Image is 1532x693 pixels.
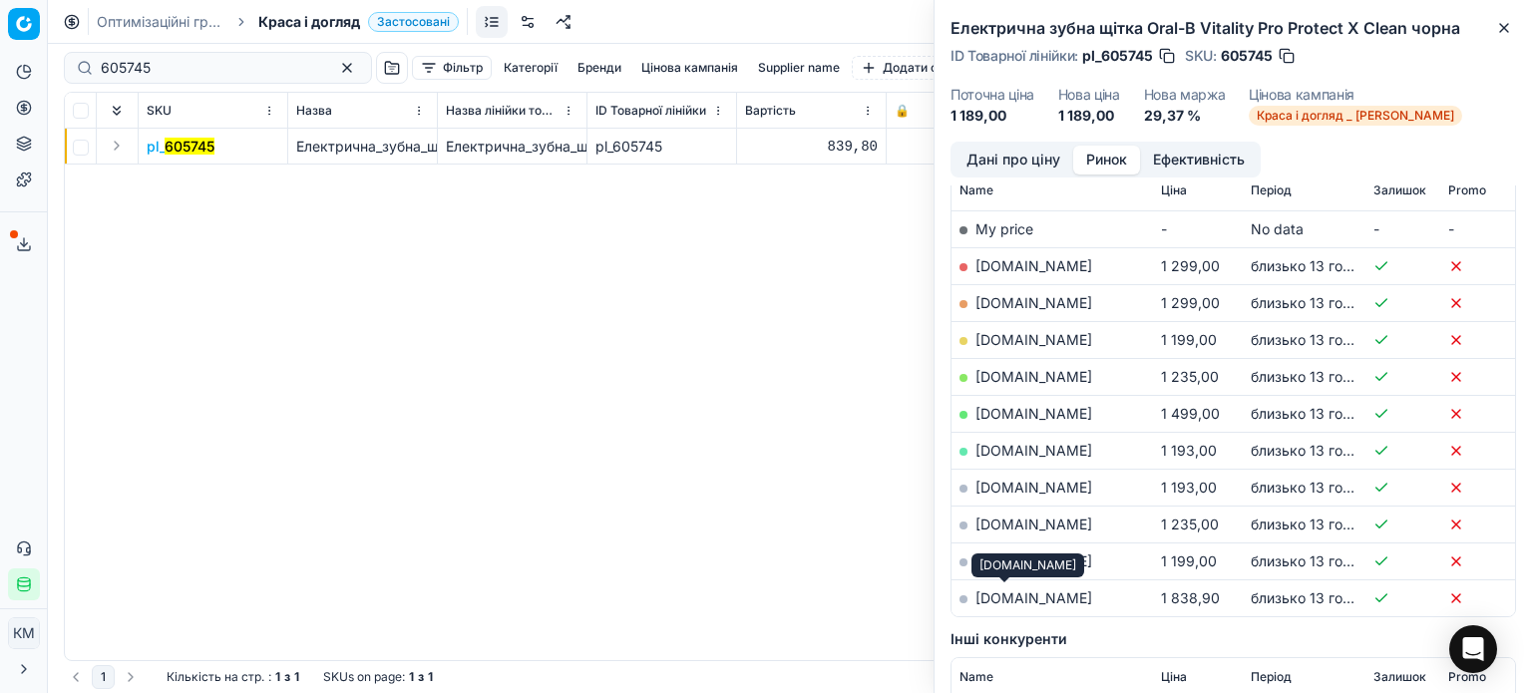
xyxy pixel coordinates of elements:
[1161,552,1217,569] span: 1 199,00
[8,617,40,649] button: КM
[975,220,1033,237] span: My price
[1161,331,1217,348] span: 1 199,00
[1153,210,1243,247] td: -
[1161,257,1220,274] span: 1 299,00
[147,137,214,157] span: pl_
[446,103,559,119] span: Назва лінійки товарів
[1185,49,1217,63] span: SKU :
[1249,88,1462,102] dt: Цінова кампанія
[954,146,1073,174] button: Дані про ціну
[975,331,1092,348] a: [DOMAIN_NAME]
[1144,106,1226,126] dd: 29,37 %
[1221,46,1273,66] span: 605745
[1251,405,1405,422] span: близько 13 годин тому
[105,134,129,158] button: Expand
[1251,479,1405,496] span: близько 13 годин тому
[951,88,1034,102] dt: Поточна ціна
[97,12,459,32] nav: breadcrumb
[64,665,88,689] button: Go to previous page
[975,479,1092,496] a: [DOMAIN_NAME]
[412,56,492,80] button: Фільтр
[959,182,993,198] span: Name
[1373,669,1426,685] span: Залишок
[1161,368,1219,385] span: 1 235,00
[951,49,1078,63] span: ID Товарної лінійки :
[595,137,728,157] div: pl_605745
[1251,368,1405,385] span: близько 13 годин тому
[1058,106,1120,126] dd: 1 189,00
[745,103,796,119] span: Вартість
[1082,46,1153,66] span: pl_605745
[97,12,224,32] a: Оптимізаційні групи
[1251,589,1405,606] span: близько 13 годин тому
[1058,88,1120,102] dt: Нова ціна
[1243,210,1365,247] td: No data
[446,137,578,157] div: Електрична_зубна_щітка_Oral-B_Vitality_Pro_Protect_X_Clean_чорна
[1249,106,1462,126] span: Краса і догляд _ [PERSON_NAME]
[633,56,746,80] button: Цінова кампанія
[975,257,1092,274] a: [DOMAIN_NAME]
[1251,552,1405,569] span: близько 13 годин тому
[1251,331,1405,348] span: близько 13 годин тому
[294,669,299,685] strong: 1
[975,589,1092,606] a: [DOMAIN_NAME]
[1161,516,1219,532] span: 1 235,00
[92,665,115,689] button: 1
[1373,182,1426,198] span: Залишок
[1440,210,1515,247] td: -
[119,665,143,689] button: Go to next page
[971,553,1084,577] div: [DOMAIN_NAME]
[975,516,1092,532] a: [DOMAIN_NAME]
[296,103,332,119] span: Назва
[147,137,214,157] button: pl_605745
[750,56,848,80] button: Supplier name
[1251,442,1405,459] span: близько 13 годин тому
[1161,589,1220,606] span: 1 838,90
[1365,210,1440,247] td: -
[895,103,910,119] span: 🔒
[1161,669,1187,685] span: Ціна
[101,58,319,78] input: Пошук по SKU або назві
[959,669,993,685] span: Name
[975,294,1092,311] a: [DOMAIN_NAME]
[1161,182,1187,198] span: Ціна
[951,629,1516,649] h5: Інші конкуренти
[745,137,878,157] div: 839,80
[975,368,1092,385] a: [DOMAIN_NAME]
[951,106,1034,126] dd: 1 189,00
[595,103,706,119] span: ID Товарної лінійки
[1161,442,1217,459] span: 1 193,00
[258,12,459,32] span: Краса і доглядЗастосовані
[9,618,39,648] span: КM
[1449,625,1497,673] div: Open Intercom Messenger
[852,56,978,80] button: Додати фільтр
[1251,182,1292,198] span: Період
[1251,294,1405,311] span: близько 13 годин тому
[368,12,459,32] span: Застосовані
[418,669,424,685] strong: з
[975,405,1092,422] a: [DOMAIN_NAME]
[1161,294,1220,311] span: 1 299,00
[409,669,414,685] strong: 1
[428,669,433,685] strong: 1
[1251,257,1405,274] span: близько 13 годин тому
[323,669,405,685] span: SKUs on page :
[64,665,143,689] nav: pagination
[1161,405,1220,422] span: 1 499,00
[1140,146,1258,174] button: Ефективність
[296,138,748,155] span: Електрична_зубна_щітка_Oral-B_Vitality_Pro_Protect_X_Clean_чорна
[1161,479,1217,496] span: 1 193,00
[951,16,1516,40] h2: Електрична зубна щітка Oral-B Vitality Pro Protect X Clean чорна
[975,442,1092,459] a: [DOMAIN_NAME]
[1251,516,1405,532] span: близько 13 годин тому
[167,669,299,685] div: :
[275,669,280,685] strong: 1
[258,12,360,32] span: Краса і догляд
[1448,669,1486,685] span: Promo
[1144,88,1226,102] dt: Нова маржа
[165,138,214,155] mark: 605745
[496,56,566,80] button: Категорії
[105,99,129,123] button: Expand all
[147,103,172,119] span: SKU
[975,552,1092,569] a: [DOMAIN_NAME]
